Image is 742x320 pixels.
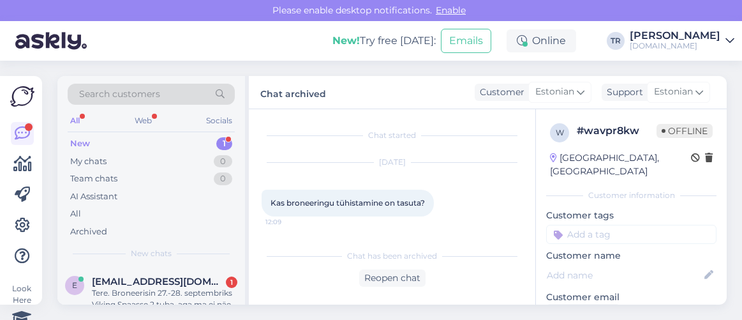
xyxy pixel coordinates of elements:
[262,156,523,168] div: [DATE]
[70,172,117,185] div: Team chats
[546,190,716,201] div: Customer information
[271,198,425,208] span: Kas broneeringu tühistamine on tasuta?
[214,155,232,168] div: 0
[216,137,232,150] div: 1
[68,112,82,129] div: All
[70,225,107,238] div: Archived
[332,33,436,49] div: Try free [DATE]:
[432,4,470,16] span: Enable
[79,88,160,101] span: Search customers
[602,86,643,99] div: Support
[332,34,360,47] b: New!
[204,112,235,129] div: Socials
[556,128,564,137] span: w
[260,84,326,101] label: Chat archived
[214,172,232,185] div: 0
[546,209,716,222] p: Customer tags
[10,86,34,107] img: Askly Logo
[546,291,716,304] p: Customer email
[657,124,713,138] span: Offline
[546,249,716,263] p: Customer name
[654,85,693,99] span: Estonian
[262,130,523,141] div: Chat started
[226,277,237,288] div: 1
[546,225,716,244] input: Add a tag
[507,29,576,52] div: Online
[70,190,117,203] div: AI Assistant
[535,85,574,99] span: Estonian
[630,41,720,51] div: [DOMAIN_NAME]
[70,137,90,150] div: New
[347,250,437,262] span: Chat has been archived
[630,31,720,41] div: [PERSON_NAME]
[92,276,225,287] span: enelyaakel@gmail.com
[630,31,734,51] a: [PERSON_NAME][DOMAIN_NAME]
[475,86,524,99] div: Customer
[92,287,237,310] div: Tere. Broneerisin 27.-28. septembriks Viking Spaasse 2 tuba, aga ma ei näe broneeringut. Nüüd ma ...
[607,32,625,50] div: TR
[132,112,154,129] div: Web
[577,123,657,139] div: # wavpr8kw
[70,208,81,220] div: All
[265,217,313,227] span: 12:09
[547,268,702,282] input: Add name
[70,155,107,168] div: My chats
[441,29,491,53] button: Emails
[550,151,691,178] div: [GEOGRAPHIC_DATA], [GEOGRAPHIC_DATA]
[72,280,77,290] span: e
[359,270,426,287] div: Reopen chat
[131,248,172,259] span: New chats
